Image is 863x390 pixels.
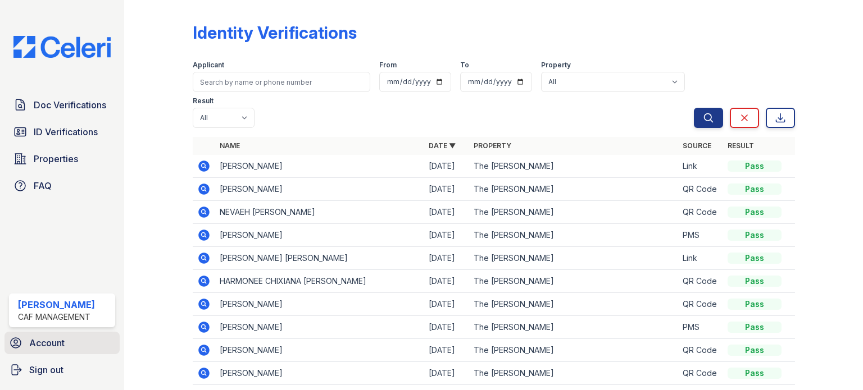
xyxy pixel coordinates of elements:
td: The [PERSON_NAME] [469,201,678,224]
td: HARMONEE CHIXIANA [PERSON_NAME] [215,270,424,293]
td: [DATE] [424,201,469,224]
td: Link [678,247,723,270]
label: Property [541,61,571,70]
td: [PERSON_NAME] [215,362,424,385]
td: [DATE] [424,293,469,316]
td: The [PERSON_NAME] [469,316,678,339]
div: Pass [728,322,782,333]
td: [PERSON_NAME] [215,293,424,316]
div: [PERSON_NAME] [18,298,95,311]
span: Properties [34,152,78,166]
td: [PERSON_NAME] [215,155,424,178]
a: Date ▼ [429,141,456,150]
td: NEVAEH [PERSON_NAME] [215,201,424,224]
td: The [PERSON_NAME] [469,293,678,316]
td: The [PERSON_NAME] [469,247,678,270]
td: [DATE] [424,362,469,385]
td: [DATE] [424,270,469,293]
div: Pass [728,253,782,264]
input: Search by name or phone number [193,72,370,92]
a: Sign out [4,359,120,381]
label: From [379,61,397,70]
td: The [PERSON_NAME] [469,270,678,293]
td: [DATE] [424,247,469,270]
span: ID Verifications [34,125,98,139]
td: [DATE] [424,155,469,178]
td: QR Code [678,293,723,316]
span: Sign out [29,363,63,377]
a: Doc Verifications [9,94,115,116]
td: The [PERSON_NAME] [469,178,678,201]
div: Pass [728,345,782,356]
td: QR Code [678,270,723,293]
td: [DATE] [424,178,469,201]
td: PMS [678,316,723,339]
td: The [PERSON_NAME] [469,155,678,178]
div: Pass [728,160,782,172]
td: The [PERSON_NAME] [469,339,678,362]
span: Doc Verifications [34,98,106,112]
a: Name [220,141,240,150]
a: Source [683,141,711,150]
td: [PERSON_NAME] [PERSON_NAME] [215,247,424,270]
div: Pass [728,230,782,241]
a: ID Verifications [9,121,115,143]
td: QR Code [678,339,723,362]
span: Account [29,336,65,350]
img: CE_Logo_Blue-a8612792a0a2168367f1c8372b55b34899dd931a85d93a1a3d3e32e68fde9ad4.png [4,36,120,58]
td: PMS [678,224,723,247]
a: Property [474,141,511,150]
td: The [PERSON_NAME] [469,224,678,247]
a: FAQ [9,175,115,197]
td: [PERSON_NAME] [215,178,424,201]
td: QR Code [678,201,723,224]
span: FAQ [34,179,52,192]
div: CAF Management [18,311,95,323]
td: Link [678,155,723,178]
div: Pass [728,276,782,287]
td: QR Code [678,362,723,385]
td: QR Code [678,178,723,201]
td: [PERSON_NAME] [215,316,424,339]
td: [PERSON_NAME] [215,224,424,247]
td: [PERSON_NAME] [215,339,424,362]
td: The [PERSON_NAME] [469,362,678,385]
div: Identity Verifications [193,22,357,43]
div: Pass [728,368,782,379]
div: Pass [728,207,782,218]
label: Result [193,97,214,105]
div: Pass [728,299,782,310]
td: [DATE] [424,224,469,247]
label: Applicant [193,61,224,70]
a: Result [728,141,754,150]
label: To [460,61,469,70]
a: Account [4,332,120,354]
div: Pass [728,183,782,195]
td: [DATE] [424,339,469,362]
a: Properties [9,148,115,170]
td: [DATE] [424,316,469,339]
